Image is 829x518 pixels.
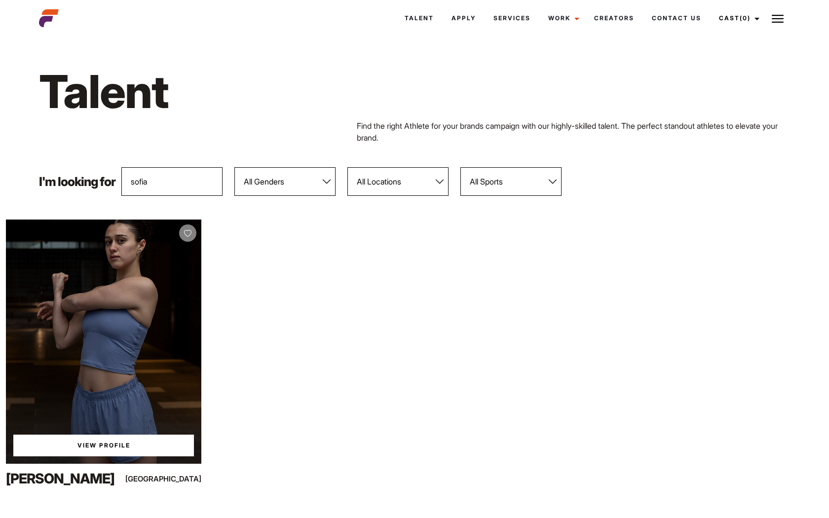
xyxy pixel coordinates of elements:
div: [GEOGRAPHIC_DATA] [143,473,201,485]
img: Burger icon [772,13,784,25]
a: Services [485,5,539,32]
a: Creators [585,5,643,32]
h1: Talent [39,63,472,120]
a: Work [539,5,585,32]
img: cropped-aefm-brand-fav-22-square.png [39,8,59,28]
a: Talent [396,5,443,32]
span: (0) [740,14,751,22]
div: [PERSON_NAME] [6,469,123,488]
a: View Sofia G'sProfile [13,435,194,456]
a: Contact Us [643,5,710,32]
a: Cast(0) [710,5,765,32]
input: Enter talent name [121,167,223,196]
p: I'm looking for [39,176,115,188]
a: Apply [443,5,485,32]
p: Find the right Athlete for your brands campaign with our highly-skilled talent. The perfect stand... [357,120,790,144]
